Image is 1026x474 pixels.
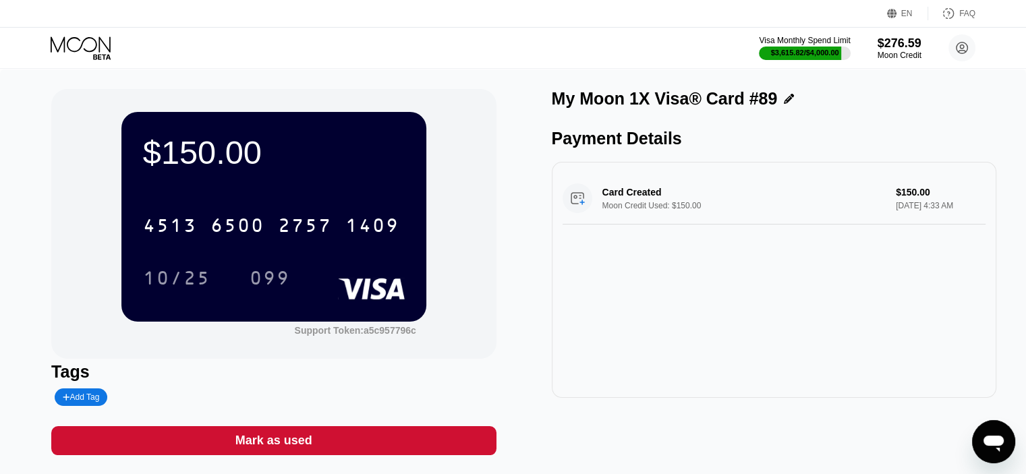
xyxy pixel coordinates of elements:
div: 6500 [210,216,264,238]
div: Mark as used [51,426,496,455]
div: EN [887,7,928,20]
div: $3,615.82 / $4,000.00 [771,49,839,57]
div: Support Token: a5c957796c [294,325,416,336]
div: 099 [239,261,300,295]
div: Mark as used [235,433,312,448]
div: EN [901,9,913,18]
div: Tags [51,362,496,382]
div: Payment Details [552,129,996,148]
div: Visa Monthly Spend Limit$3,615.82/$4,000.00 [759,36,850,60]
div: 099 [250,269,290,291]
div: My Moon 1X Visa® Card #89 [552,89,778,109]
div: 10/25 [133,261,221,295]
div: 1409 [345,216,399,238]
div: FAQ [928,7,975,20]
div: Support Token:a5c957796c [294,325,416,336]
div: 2757 [278,216,332,238]
div: 4513 [143,216,197,238]
div: $276.59Moon Credit [878,36,921,60]
div: $150.00 [143,134,405,171]
iframe: Button to launch messaging window [972,420,1015,463]
div: $276.59 [878,36,921,51]
div: Add Tag [63,392,99,402]
div: Add Tag [55,388,107,406]
div: FAQ [959,9,975,18]
div: 10/25 [143,269,210,291]
div: Moon Credit [878,51,921,60]
div: Visa Monthly Spend Limit [759,36,850,45]
div: 4513650027571409 [135,208,407,242]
